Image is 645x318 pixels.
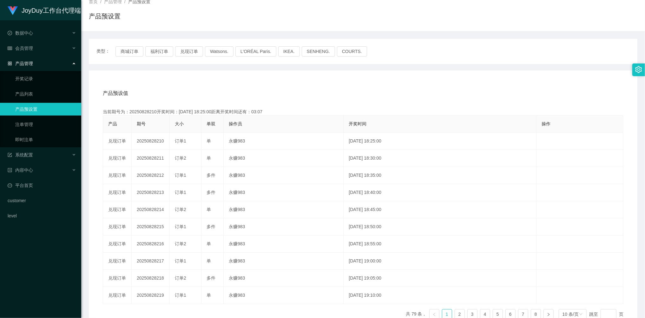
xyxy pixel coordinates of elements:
span: 订单2 [175,275,186,281]
span: 内容中心 [8,168,33,173]
span: 多件 [207,275,215,281]
i: 图标: form [8,153,12,157]
td: [DATE] 18:30:00 [344,150,536,167]
span: 订单1 [175,224,186,229]
td: 兑现订单 [103,253,132,270]
h1: JoyDuy工作台代理端 [22,0,81,21]
td: 兑现订单 [103,218,132,235]
span: 产品 [108,121,117,126]
span: 订单1 [175,293,186,298]
td: 兑现订单 [103,235,132,253]
td: 20250828216 [132,235,170,253]
span: 数据中心 [8,30,33,36]
td: 兑现订单 [103,133,132,150]
td: 永赚983 [224,150,344,167]
a: level [8,209,76,222]
a: JoyDuy工作台代理端 [8,8,81,13]
span: 期号 [137,121,146,126]
td: 永赚983 [224,253,344,270]
span: 单双 [207,121,215,126]
span: 会员管理 [8,46,33,51]
td: 兑现订单 [103,150,132,167]
td: [DATE] 19:05:00 [344,270,536,287]
td: 20250828212 [132,167,170,184]
a: 开奖记录 [15,72,76,85]
span: 单 [207,207,211,212]
a: 产品预设置 [15,103,76,116]
a: 图标: dashboard平台首页 [8,179,76,192]
td: 20250828210 [132,133,170,150]
button: 兑现订单 [175,46,203,56]
td: [DATE] 19:10:00 [344,287,536,304]
span: 单 [207,138,211,143]
span: 订单1 [175,258,186,263]
span: 单 [207,258,211,263]
td: 永赚983 [224,184,344,201]
td: 20250828218 [132,270,170,287]
a: 产品列表 [15,88,76,100]
td: 兑现订单 [103,167,132,184]
td: 永赚983 [224,270,344,287]
button: IKEA. [278,46,300,56]
td: [DATE] 18:40:00 [344,184,536,201]
span: 多件 [207,173,215,178]
span: 订单2 [175,207,186,212]
i: 图标: left [432,313,436,316]
span: 订单1 [175,190,186,195]
span: 产品预设值 [103,89,128,97]
a: customer [8,194,76,207]
td: 永赚983 [224,167,344,184]
td: 兑现订单 [103,201,132,218]
span: 订单2 [175,241,186,246]
span: 操作 [542,121,550,126]
td: 20250828217 [132,253,170,270]
td: [DATE] 18:25:00 [344,133,536,150]
i: 图标: check-circle-o [8,31,12,35]
td: 永赚983 [224,218,344,235]
td: 永赚983 [224,235,344,253]
td: [DATE] 19:00:00 [344,253,536,270]
span: 订单1 [175,138,186,143]
span: 多件 [207,190,215,195]
i: 图标: profile [8,168,12,172]
span: 开奖时间 [349,121,366,126]
div: 当前期号为：20250828210开奖时间：[DATE] 18:25:00距离开奖时间还有：03:07 [103,109,623,115]
span: 单 [207,156,211,161]
img: logo.9652507e.png [8,6,18,15]
td: 20250828215 [132,218,170,235]
td: 20250828213 [132,184,170,201]
td: 永赚983 [224,287,344,304]
td: 兑现订单 [103,270,132,287]
button: 福利订单 [145,46,173,56]
td: 永赚983 [224,133,344,150]
td: 永赚983 [224,201,344,218]
span: 系统配置 [8,152,33,157]
td: 20250828214 [132,201,170,218]
td: [DATE] 18:55:00 [344,235,536,253]
td: 兑现订单 [103,184,132,201]
i: 图标: appstore-o [8,61,12,66]
button: COURTS. [337,46,367,56]
span: 订单2 [175,156,186,161]
td: 20250828219 [132,287,170,304]
span: 单 [207,293,211,298]
span: 产品管理 [8,61,33,66]
td: 兑现订单 [103,287,132,304]
button: SENHENG. [302,46,335,56]
span: 单 [207,241,211,246]
span: 大小 [175,121,184,126]
td: [DATE] 18:45:00 [344,201,536,218]
a: 注单管理 [15,118,76,131]
span: 类型： [96,46,115,56]
button: Watsons. [205,46,234,56]
button: 商城订单 [115,46,143,56]
td: [DATE] 18:35:00 [344,167,536,184]
td: [DATE] 18:50:00 [344,218,536,235]
i: 图标: right [547,313,550,316]
a: 即时注单 [15,133,76,146]
span: 操作员 [229,121,242,126]
i: 图标: table [8,46,12,50]
button: L'ORÉAL Paris. [235,46,276,56]
h1: 产品预设置 [89,11,121,21]
i: 图标: setting [635,66,642,73]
